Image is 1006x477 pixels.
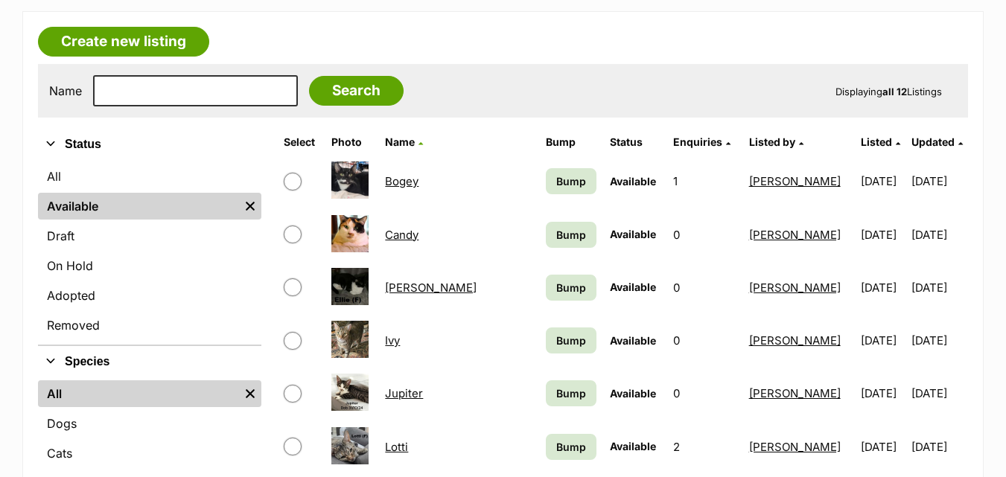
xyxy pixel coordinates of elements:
a: Bump [546,434,596,460]
a: Bump [546,275,596,301]
a: [PERSON_NAME] [385,281,477,295]
td: [DATE] [855,368,910,419]
span: Available [610,334,656,347]
td: [DATE] [911,209,967,260]
td: [DATE] [911,262,967,313]
a: Dogs [38,410,261,437]
a: [PERSON_NAME] [749,386,841,400]
span: Available [610,228,656,240]
button: Species [38,352,261,371]
td: [DATE] [855,315,910,366]
td: [DATE] [911,315,967,366]
span: Name [385,135,415,148]
a: Create new listing [38,27,209,57]
a: [PERSON_NAME] [749,440,841,454]
span: Bump [556,173,586,189]
th: Photo [325,130,378,154]
span: Updated [911,135,955,148]
span: Available [610,387,656,400]
a: All [38,380,239,407]
td: [DATE] [911,368,967,419]
span: Bump [556,385,586,401]
a: Bump [546,222,596,248]
td: 1 [667,156,741,207]
label: Name [49,84,82,97]
a: [PERSON_NAME] [749,228,841,242]
a: Remove filter [239,193,261,220]
a: Cats [38,440,261,467]
a: Bogey [385,174,418,188]
th: Bump [540,130,602,154]
a: Bump [546,168,596,194]
span: Displaying Listings [835,86,942,97]
strong: all 12 [882,86,907,97]
a: Removed [38,312,261,339]
a: Candy [385,228,418,242]
td: 0 [667,262,741,313]
a: Bump [546,380,596,406]
span: Bump [556,439,586,455]
td: [DATE] [855,209,910,260]
a: Name [385,135,423,148]
th: Status [604,130,666,154]
td: 0 [667,209,741,260]
span: Bump [556,227,586,243]
td: [DATE] [855,421,910,473]
span: translation missing: en.admin.listings.index.attributes.enquiries [673,135,722,148]
a: Listed [861,135,900,148]
a: All [38,163,261,190]
th: Select [278,130,324,154]
span: Available [610,440,656,452]
span: Available [610,175,656,188]
a: Draft [38,223,261,249]
div: Status [38,160,261,345]
a: [PERSON_NAME] [749,174,841,188]
a: Remove filter [239,380,261,407]
td: 0 [667,315,741,366]
span: Listed by [749,135,795,148]
a: Adopted [38,282,261,309]
a: Ivy [385,333,400,348]
span: Bump [556,280,586,295]
span: Available [610,281,656,293]
a: Bump [546,327,596,353]
a: On Hold [38,252,261,279]
td: 2 [667,421,741,473]
span: Bump [556,333,586,348]
td: [DATE] [911,421,967,473]
a: Enquiries [673,135,730,148]
td: [DATE] [911,156,967,207]
td: 0 [667,368,741,419]
span: Listed [861,135,892,148]
a: Listed by [749,135,803,148]
a: Jupiter [385,386,423,400]
a: Updated [911,135,963,148]
a: [PERSON_NAME] [749,281,841,295]
td: [DATE] [855,156,910,207]
td: [DATE] [855,262,910,313]
a: [PERSON_NAME] [749,333,841,348]
a: Lotti [385,440,408,454]
a: Available [38,193,239,220]
input: Search [309,76,404,106]
button: Status [38,135,261,154]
